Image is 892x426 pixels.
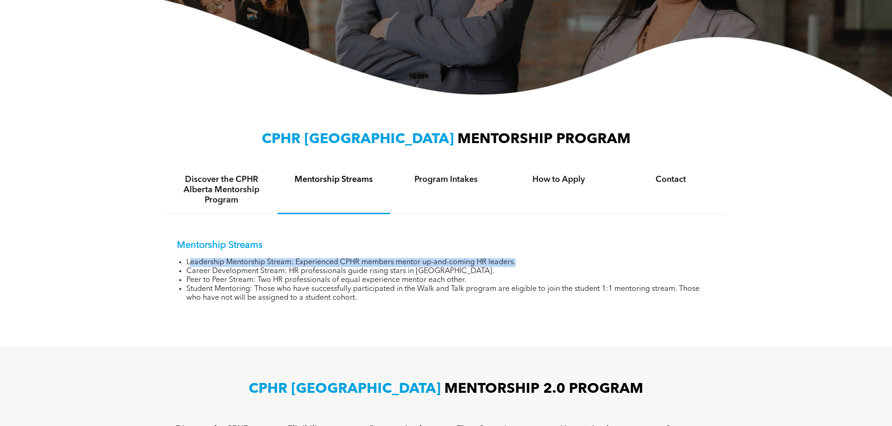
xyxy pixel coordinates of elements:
h4: Discover the CPHR Alberta Mentorship Program [174,174,269,205]
span: MENTORSHIP PROGRAM [457,132,631,146]
span: CPHR [GEOGRAPHIC_DATA] [262,132,454,146]
li: Career Development Stream: HR professionals guide rising stars in [GEOGRAPHIC_DATA]. [186,267,715,276]
h4: How to Apply [511,174,606,185]
p: Mentorship Streams [177,240,715,251]
li: Leadership Mentorship Stream: Experienced CPHR members mentor up-and-coming HR leaders. [186,258,715,267]
h4: Mentorship Streams [286,174,382,185]
span: CPHR [GEOGRAPHIC_DATA] [249,382,441,396]
li: Peer to Peer Stream: Two HR professionals of equal experience mentor each other. [186,276,715,285]
h4: Contact [623,174,719,185]
li: Student Mentoring: Those who have successfully participated in the Walk and Talk program are elig... [186,285,715,303]
h4: Program Intakes [398,174,494,185]
span: MENTORSHIP 2.0 PROGRAM [444,382,643,396]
